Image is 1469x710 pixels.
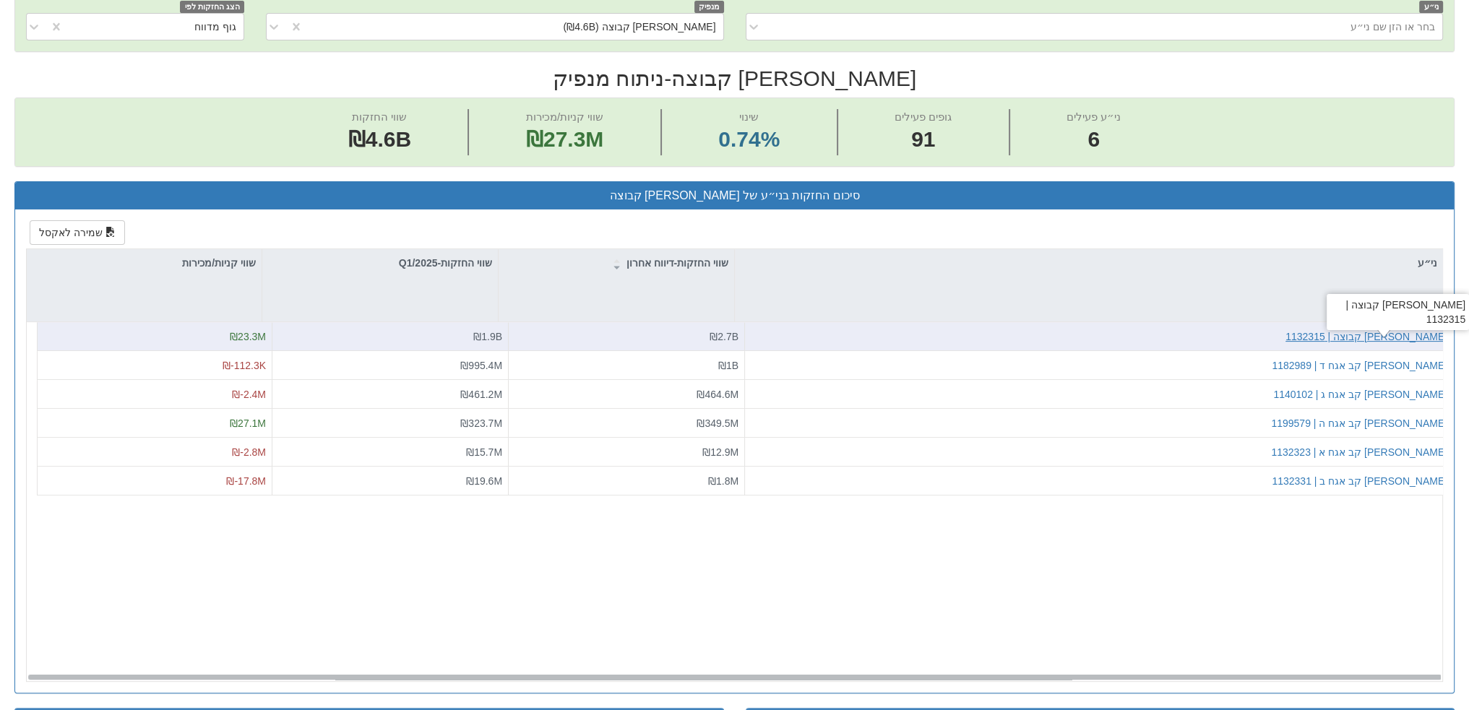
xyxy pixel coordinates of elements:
span: ₪19.6M [466,475,502,487]
span: שינוי [739,111,759,123]
button: [PERSON_NAME] קב אגח ד | 1182989 [1272,358,1447,373]
span: ₪461.2M [460,389,502,400]
button: שמירה לאקסל [30,220,125,245]
button: [PERSON_NAME] קב אגח ה | 1199579 [1271,416,1447,430]
div: ני״ע [735,249,1443,277]
div: גוף מדווח [194,20,236,34]
h2: [PERSON_NAME] קבוצה - ניתוח מנפיק [14,66,1455,90]
span: ₪-112.3K [223,360,266,371]
span: ₪27.3M [526,127,603,151]
span: ₪23.3M [230,331,266,342]
span: מנפיק [694,1,724,13]
span: ₪-2.4M [232,389,266,400]
span: 0.74% [718,124,780,155]
span: 91 [895,124,952,155]
span: הצג החזקות לפי [180,1,244,13]
span: ₪1B [718,360,738,371]
span: ₪1.8M [708,475,738,487]
h3: סיכום החזקות בני״ע של [PERSON_NAME] קבוצה [26,189,1443,202]
button: [PERSON_NAME] קב אגח ג | 1140102 [1273,387,1447,402]
span: ני״ע [1419,1,1443,13]
span: ₪12.9M [702,446,738,458]
span: ₪349.5M [697,417,738,429]
span: גופים פעילים [895,111,952,123]
span: שווי קניות/מכירות [526,111,603,123]
span: 6 [1067,124,1121,155]
span: ₪-2.8M [232,446,266,458]
button: [PERSON_NAME] קב אגח א | 1132323 [1271,445,1447,459]
div: בחר או הזן שם ני״ע [1350,20,1435,34]
span: ₪4.6B [348,127,411,151]
span: ני״ע פעילים [1067,111,1121,123]
span: ₪15.7M [466,446,502,458]
span: שווי החזקות [352,111,407,123]
span: ₪995.4M [460,360,502,371]
div: שווי קניות/מכירות [27,249,262,277]
span: ₪1.9B [473,331,502,342]
span: ₪2.7B [710,331,738,342]
div: [PERSON_NAME] קבוצה (₪4.6B) [563,20,715,34]
span: ₪27.1M [230,417,266,429]
div: שווי החזקות-Q1/2025 [262,249,498,277]
span: ₪464.6M [697,389,738,400]
div: [PERSON_NAME] קבוצה | 1132315 [1327,294,1469,330]
span: ₪323.7M [460,417,502,429]
span: ₪-17.8M [226,475,266,487]
button: [PERSON_NAME] קבוצה | 1132315 [1285,329,1447,344]
button: [PERSON_NAME] קב אגח ב | 1132331 [1272,474,1447,488]
div: שווי החזקות-דיווח אחרון [499,249,734,277]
